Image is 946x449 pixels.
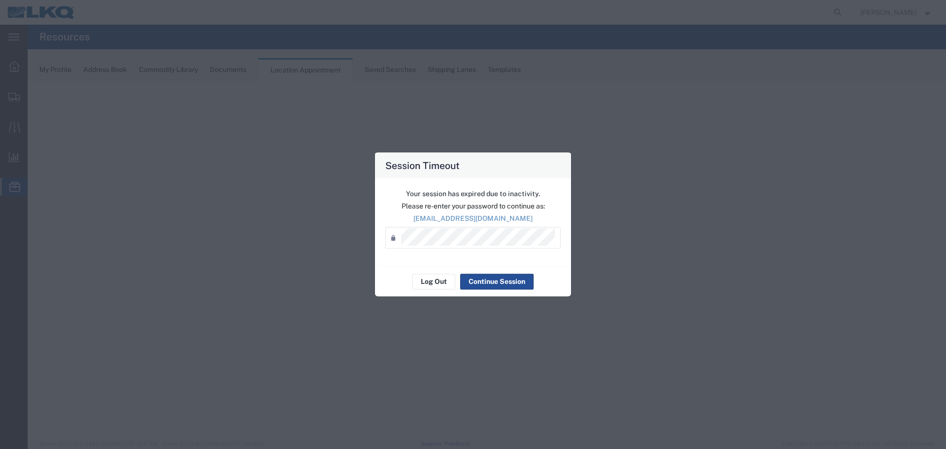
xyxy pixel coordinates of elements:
button: Continue Session [460,274,534,289]
h4: Session Timeout [385,158,460,172]
p: Please re-enter your password to continue as: [385,201,561,211]
p: Your session has expired due to inactivity. [385,188,561,199]
p: [EMAIL_ADDRESS][DOMAIN_NAME] [385,213,561,223]
button: Log Out [412,274,455,289]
